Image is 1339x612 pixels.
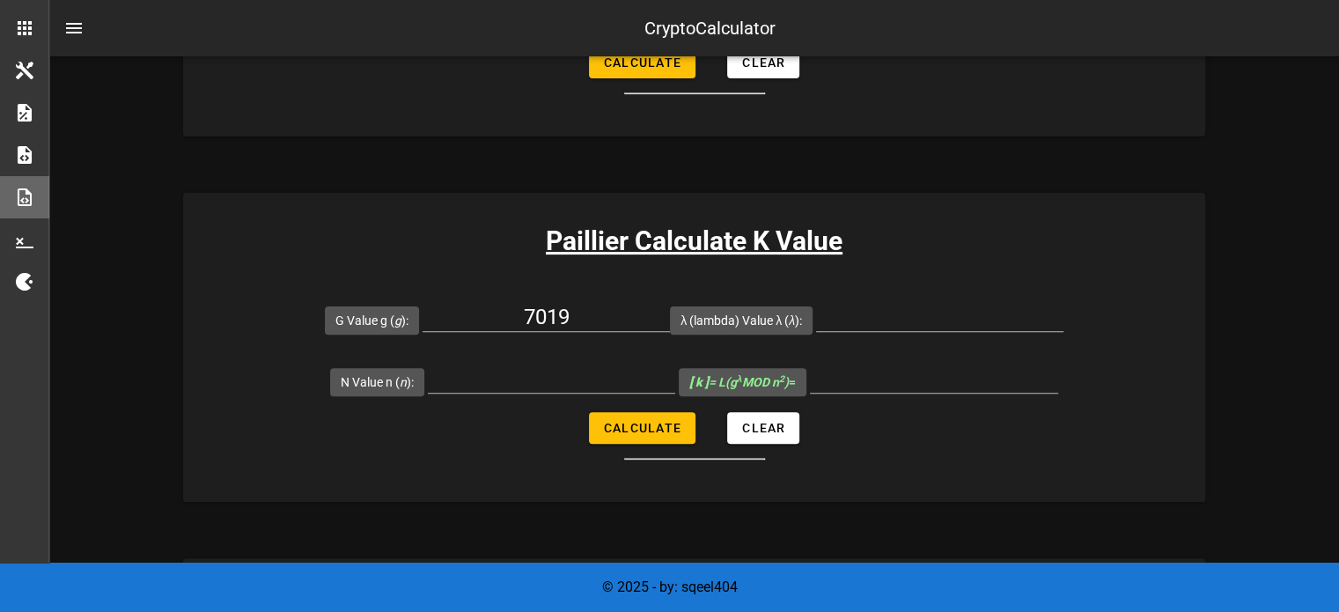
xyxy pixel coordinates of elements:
button: Clear [727,412,799,444]
button: Calculate [589,47,695,78]
sup: λ [737,373,742,385]
button: nav-menu-toggle [53,7,95,49]
h3: Paillier Calculate K Value [183,221,1205,261]
div: CryptoCalculator [644,15,776,41]
sup: 2 [779,373,784,385]
label: N Value n ( ): [341,373,414,391]
span: © 2025 - by: sqeel404 [602,579,738,595]
button: Calculate [589,412,695,444]
span: Clear [741,421,785,435]
button: Clear [727,47,799,78]
label: G Value g ( ): [335,312,408,329]
i: n [400,375,407,389]
span: Clear [741,55,785,70]
span: = [689,375,796,389]
i: g [394,313,401,328]
label: λ (lambda) Value λ ( ): [681,312,802,329]
span: Calculate [603,55,681,70]
b: [ k ] [689,375,709,389]
i: = L(g MOD n ) [689,375,789,389]
span: Calculate [603,421,681,435]
i: λ [789,313,795,328]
